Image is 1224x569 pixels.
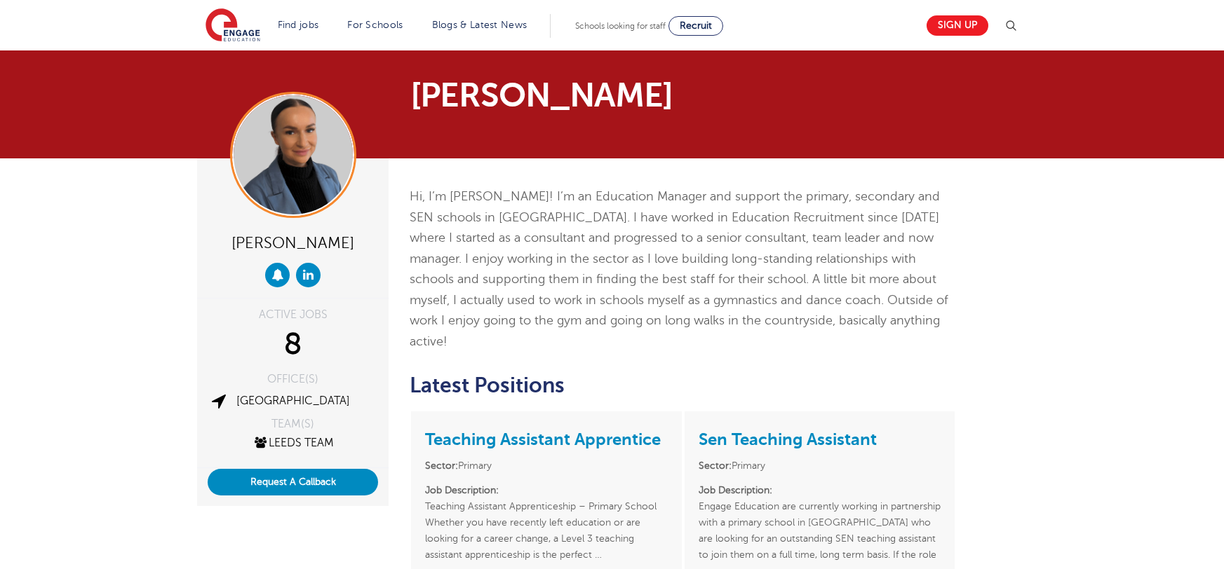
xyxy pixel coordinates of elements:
[410,78,744,112] h1: [PERSON_NAME]
[208,309,378,320] div: ACTIVE JOBS
[699,430,877,449] a: Sen Teaching Assistant
[206,8,260,43] img: Engage Education
[410,373,956,397] h2: Latest Positions
[668,16,723,36] a: Recruit
[347,20,403,30] a: For Schools
[425,460,458,471] strong: Sector:
[425,482,667,563] p: Teaching Assistant Apprenticeship – Primary School Whether you have recently left education or ar...
[425,430,661,449] a: Teaching Assistant Apprentice
[208,327,378,362] div: 8
[208,373,378,385] div: OFFICE(S)
[425,485,499,495] strong: Job Description:
[575,21,666,31] span: Schools looking for staff
[208,418,378,430] div: TEAM(S)
[432,20,527,30] a: Blogs & Latest News
[699,485,772,495] strong: Job Description:
[699,458,941,474] li: Primary
[927,15,988,36] a: Sign up
[278,20,319,30] a: Find jobs
[699,460,732,471] strong: Sector:
[253,437,334,449] a: Leeds Team
[236,395,350,407] a: [GEOGRAPHIC_DATA]
[208,228,378,256] div: [PERSON_NAME]
[208,469,378,495] button: Request A Callback
[410,186,956,352] p: Hi, I’m [PERSON_NAME]! I’m an Education Manager and support the primary, secondary and SEN school...
[680,20,712,31] span: Recruit
[425,458,667,474] li: Primary
[699,482,941,563] p: Engage Education are currently working in partnership with a primary school in [GEOGRAPHIC_DATA] ...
